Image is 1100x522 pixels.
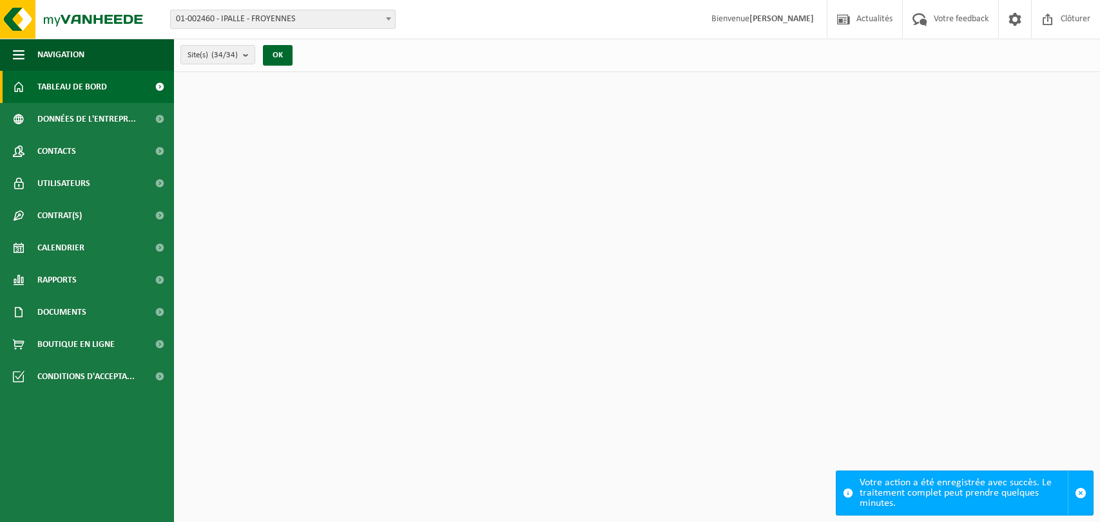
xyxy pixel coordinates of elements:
button: Site(s)(34/34) [180,45,255,64]
count: (34/34) [211,51,238,59]
span: Tableau de bord [37,71,107,103]
span: Boutique en ligne [37,328,115,360]
span: Navigation [37,39,84,71]
strong: [PERSON_NAME] [749,14,814,24]
span: Rapports [37,264,77,296]
span: 01-002460 - IPALLE - FROYENNES [170,10,396,29]
span: Documents [37,296,86,328]
span: Données de l'entrepr... [37,103,136,135]
span: Contrat(s) [37,200,82,232]
div: Votre action a été enregistrée avec succès. Le traitement complet peut prendre quelques minutes. [860,471,1068,515]
button: OK [263,45,293,66]
span: Utilisateurs [37,167,90,200]
span: 01-002460 - IPALLE - FROYENNES [171,10,395,28]
span: Contacts [37,135,76,167]
span: Site(s) [188,46,238,65]
span: Conditions d'accepta... [37,360,135,393]
span: Calendrier [37,232,84,264]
